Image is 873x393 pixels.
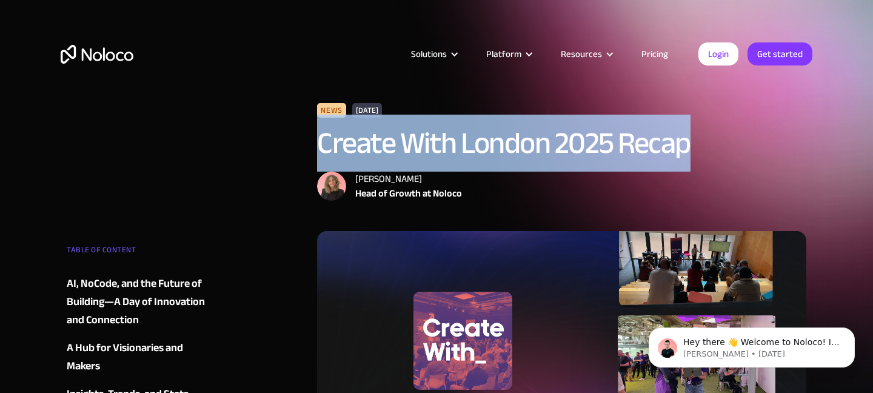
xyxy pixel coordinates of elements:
a: Login [698,42,738,65]
div: Platform [486,46,521,62]
h1: Create With London 2025 Recap [317,127,806,160]
div: Resources [546,46,626,62]
a: AI, NoCode, and the Future of Building—A Day of Innovation and Connection [67,275,213,329]
a: A Hub for Visionaries and Makers [67,339,213,375]
div: Solutions [396,46,471,62]
div: [PERSON_NAME] [355,172,462,186]
div: Head of Growth at Noloco [355,186,462,201]
div: Solutions [411,46,447,62]
a: Pricing [626,46,683,62]
a: home [61,45,133,64]
div: Resources [561,46,602,62]
div: Platform [471,46,546,62]
a: Get started [748,42,812,65]
iframe: Intercom notifications message [630,302,873,387]
div: TABLE OF CONTENT [67,241,213,265]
